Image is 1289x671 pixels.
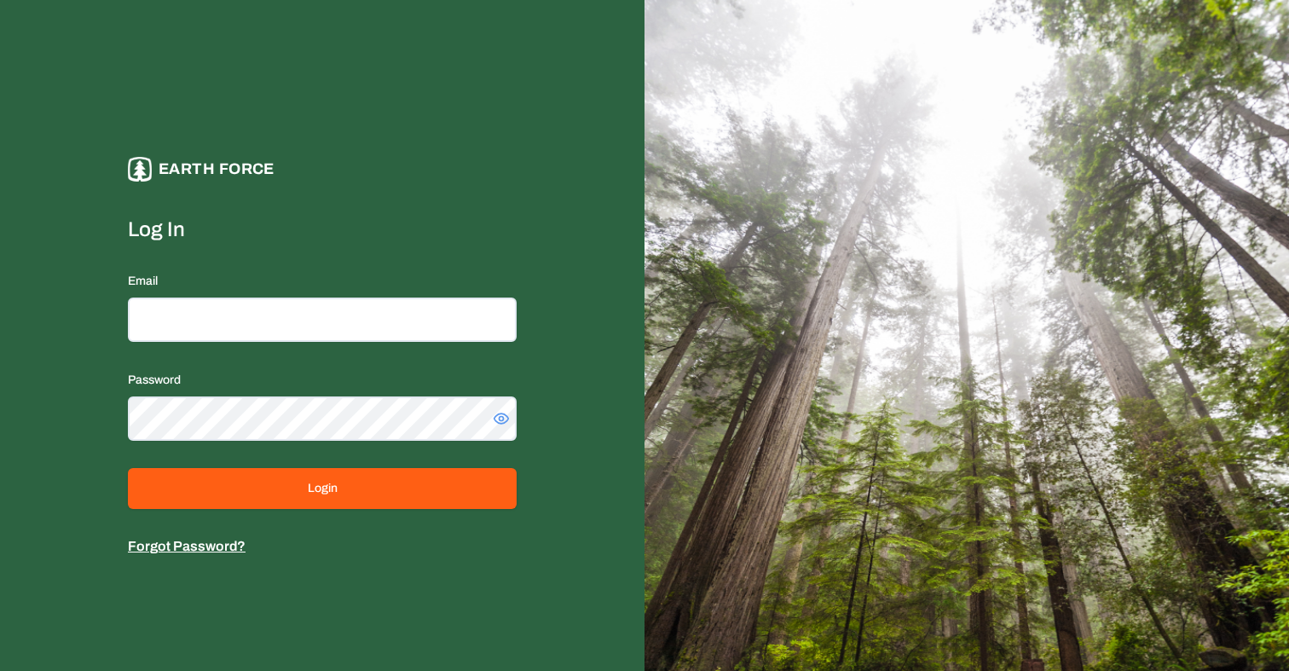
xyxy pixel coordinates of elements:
[128,536,517,557] p: Forgot Password?
[128,468,517,509] button: Login
[128,275,158,287] label: Email
[128,157,152,182] img: earthforce-logo-white-uG4MPadI.svg
[159,157,275,182] p: Earth force
[128,216,517,243] label: Log In
[128,373,181,386] label: Password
